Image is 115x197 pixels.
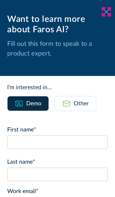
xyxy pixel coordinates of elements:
label: Work email [7,187,108,196]
div: Want to learn more about Faros AI? [7,14,108,35]
label: First name [7,125,108,134]
label: Last name [7,158,108,166]
div: Other [74,99,89,108]
div: Demo [26,99,41,108]
div: I'm interested in... [7,83,108,92]
p: Fill out this form to speak to a product expert. [7,39,108,59]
